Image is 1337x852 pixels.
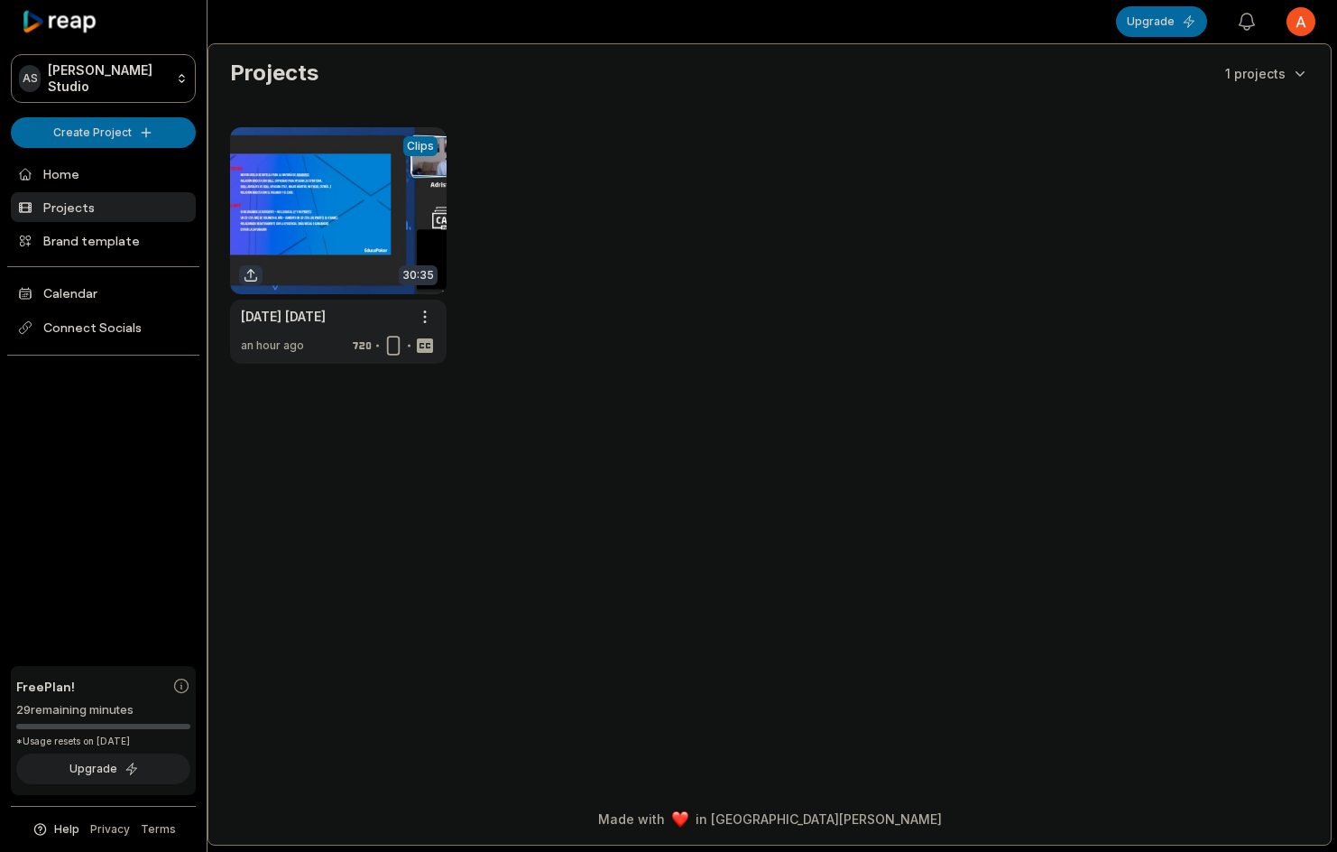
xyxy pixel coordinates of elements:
a: Privacy [90,821,130,838]
a: Brand template [11,226,196,255]
img: heart emoji [672,811,688,828]
span: Connect Socials [11,311,196,344]
a: [DATE] [DATE] [241,307,326,326]
a: Calendar [11,278,196,308]
button: 1 projects [1225,64,1309,83]
div: Made with in [GEOGRAPHIC_DATA][PERSON_NAME] [225,810,1314,829]
span: Free Plan! [16,677,75,696]
div: 29 remaining minutes [16,701,190,719]
h2: Projects [230,59,318,88]
button: Upgrade [16,754,190,784]
button: Upgrade [1116,6,1207,37]
p: [PERSON_NAME] Studio [48,62,169,95]
span: Help [54,821,79,838]
a: Terms [141,821,176,838]
div: AS [19,65,41,92]
button: Create Project [11,117,196,148]
a: Home [11,159,196,189]
button: Help [32,821,79,838]
a: Projects [11,192,196,222]
div: *Usage resets on [DATE] [16,735,190,748]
